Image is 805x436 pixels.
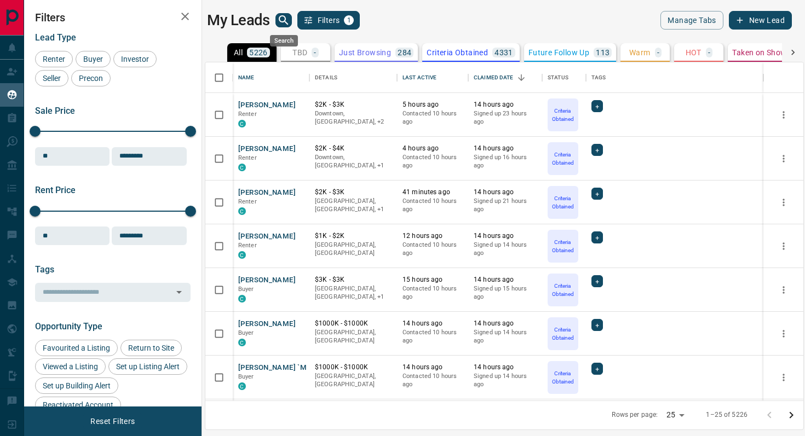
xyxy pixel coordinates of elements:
span: Renter [238,111,257,118]
div: Claimed Date [468,62,542,93]
p: $1K - $2K [315,231,392,241]
p: 14 hours ago [474,363,537,372]
h2: Filters [35,11,191,24]
button: more [775,107,792,123]
button: [PERSON_NAME] [238,231,296,242]
p: Criteria Obtained [549,282,577,298]
span: Seller [39,74,65,83]
div: Details [309,62,397,93]
button: [PERSON_NAME] [238,319,296,329]
p: 15 hours ago [403,275,463,284]
p: Criteria Obtained [549,194,577,211]
span: Renter [238,154,257,161]
div: Tags [591,62,606,93]
div: Tags [586,62,763,93]
p: Mississauga [315,284,392,301]
p: Midtown | Central, Toronto [315,109,392,126]
div: Renter [35,51,73,67]
p: Signed up 21 hours ago [474,197,537,214]
span: Opportunity Type [35,321,102,332]
button: more [775,325,792,342]
button: more [775,238,792,254]
p: 12 hours ago [403,231,463,241]
div: Search [270,35,298,46]
p: 4 hours ago [403,144,463,153]
span: + [595,363,599,374]
p: $2K - $4K [315,144,392,153]
h1: My Leads [207,11,270,29]
p: 14 hours ago [474,188,537,197]
div: Name [233,62,309,93]
p: Signed up 14 hours ago [474,328,537,345]
span: Set up Building Alert [39,381,114,390]
p: Contacted 10 hours ago [403,284,463,301]
button: more [775,194,792,211]
span: Sale Price [35,106,75,116]
p: 14 hours ago [474,144,537,153]
div: Reactivated Account [35,397,121,413]
p: Signed up 14 hours ago [474,372,537,389]
p: Criteria Obtained [549,150,577,167]
p: [GEOGRAPHIC_DATA], [GEOGRAPHIC_DATA] [315,328,392,345]
p: Toronto [315,153,392,170]
p: 14 hours ago [474,231,537,241]
div: Set up Listing Alert [108,358,187,375]
div: + [591,144,603,156]
p: Contacted 10 hours ago [403,241,463,258]
div: condos.ca [238,382,246,390]
p: [GEOGRAPHIC_DATA], [GEOGRAPHIC_DATA] [315,241,392,258]
p: - [657,49,659,56]
p: Rows per page: [612,410,658,420]
span: Buyer [79,55,107,63]
div: Claimed Date [474,62,514,93]
div: + [591,275,603,287]
div: Precon [71,70,111,86]
p: 5 hours ago [403,100,463,109]
span: Renter [238,198,257,205]
span: + [595,144,599,155]
p: Taken on Showings [732,49,802,56]
div: Last Active [403,62,436,93]
p: [GEOGRAPHIC_DATA], [GEOGRAPHIC_DATA] [315,372,392,389]
div: Set up Building Alert [35,377,118,394]
p: 14 hours ago [474,275,537,284]
button: more [775,150,792,167]
span: + [595,319,599,330]
span: Precon [75,74,107,83]
p: Just Browsing [339,49,391,56]
button: search button [275,13,292,27]
p: 41 minutes ago [403,188,463,197]
div: Status [548,62,568,93]
p: - [314,49,316,56]
div: + [591,231,603,243]
span: + [595,188,599,199]
div: Return to Site [120,340,182,356]
span: Renter [39,55,69,63]
span: Set up Listing Alert [112,362,183,371]
p: Criteria Obtained [549,325,577,342]
p: HOT [686,49,702,56]
p: 14 hours ago [403,363,463,372]
p: $2K - $3K [315,100,392,109]
span: Buyer [238,329,254,336]
button: [PERSON_NAME] [238,144,296,154]
button: [PERSON_NAME] [238,188,296,198]
p: Criteria Obtained [549,107,577,123]
p: $1000K - $1000K [315,363,392,372]
div: 25 [662,407,688,423]
button: [PERSON_NAME] [238,275,296,286]
p: Contacted 10 hours ago [403,197,463,214]
div: + [591,100,603,112]
p: Future Follow Up [528,49,589,56]
button: New Lead [729,11,792,30]
p: Criteria Obtained [427,49,488,56]
span: + [595,232,599,243]
button: [PERSON_NAME] [238,100,296,111]
span: Lead Type [35,32,76,43]
p: All [234,49,243,56]
p: TBD [292,49,307,56]
p: Contacted 10 hours ago [403,328,463,345]
div: condos.ca [238,207,246,215]
div: + [591,188,603,200]
div: Viewed a Listing [35,358,106,375]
